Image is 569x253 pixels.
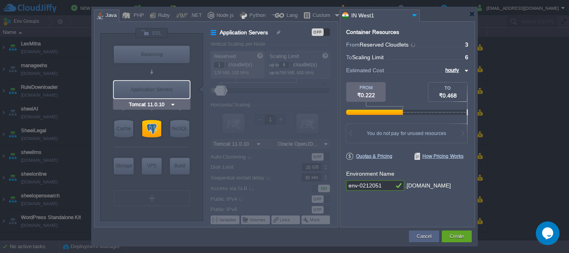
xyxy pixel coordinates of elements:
[170,158,190,174] div: Build
[346,153,392,160] span: Quotas & Pricing
[156,10,170,22] div: Ruby
[346,29,399,35] div: Container Resources
[142,158,162,174] div: Elastic VPS
[415,153,463,160] span: How Pricing Works
[450,232,464,240] button: Create
[114,158,134,174] div: Storage
[114,81,190,98] div: Application Servers
[428,86,467,90] div: TO
[103,10,117,22] div: Java
[357,92,375,98] span: ₹0.222
[188,10,202,22] div: .NET
[284,10,298,22] div: Lang
[465,54,468,60] span: 6
[352,54,384,60] span: Scaling Limit
[346,66,384,75] span: Estimated Cost
[247,10,266,22] div: Python
[170,120,189,137] div: NoSQL Databases
[536,221,561,245] iframe: chat widget
[114,46,190,63] div: Load Balancer
[346,54,352,60] span: To
[312,28,324,36] div: OFF
[114,120,133,137] div: Cache
[142,120,161,137] div: SQL Databases
[360,41,416,48] span: Reserved Cloudlets
[346,41,360,48] span: From
[465,41,468,48] span: 3
[346,85,386,90] div: FROM
[405,180,451,191] div: .[DOMAIN_NAME]
[170,158,190,174] div: Build Node
[114,158,134,174] div: Storage Containers
[114,46,190,63] div: Balancing
[214,10,234,22] div: Node.js
[439,92,457,99] span: ₹0.468
[310,10,333,22] div: Custom
[417,232,431,240] button: Cancel
[170,120,189,137] div: NoSQL
[346,171,394,177] label: Environment Name
[131,10,144,22] div: PHP
[142,158,162,174] div: VPS
[114,190,190,206] div: Create New Layer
